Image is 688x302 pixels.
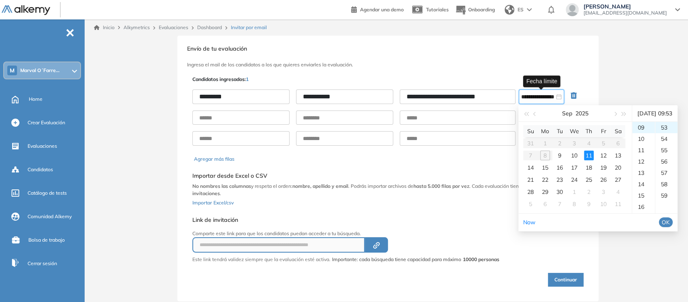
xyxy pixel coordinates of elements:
div: 18 [584,163,594,172]
div: 10 [599,199,608,209]
span: Bolsa de trabajo [28,236,65,244]
span: Importar Excel/csv [192,200,234,206]
span: Catálogo de tests [28,189,67,197]
td: 2025-10-05 [523,198,538,210]
td: 2025-09-13 [611,149,625,162]
td: 2025-09-18 [581,162,596,174]
td: 2025-10-07 [552,198,567,210]
span: Marval O´Farre... [20,67,60,74]
div: 21 [526,175,535,185]
div: 29 [540,187,550,197]
a: Agendar una demo [351,4,404,14]
img: Logo [2,5,50,15]
span: Importante: cada búsqueda tiene capacidad para máximo [332,256,499,263]
div: 20 [613,163,623,172]
td: 2025-10-03 [596,186,611,198]
td: 2025-09-25 [581,174,596,186]
div: 24 [569,175,579,185]
td: 2025-09-20 [611,162,625,174]
th: Sa [611,125,625,137]
a: Dashboard [197,24,222,30]
div: 3 [599,187,608,197]
a: Evaluaciones [159,24,188,30]
b: hasta 5.000 filas por vez [413,183,469,189]
button: Agregar más filas [194,155,234,163]
th: We [567,125,581,137]
td: 2025-09-10 [567,149,581,162]
td: 2025-09-21 [523,174,538,186]
span: [EMAIL_ADDRESS][DOMAIN_NAME] [584,10,667,16]
th: Tu [552,125,567,137]
td: 2025-09-14 [523,162,538,174]
td: 2025-10-09 [581,198,596,210]
span: Home [29,96,43,103]
div: 10 [569,151,579,160]
p: Candidatos ingresados: [192,76,249,83]
th: Fr [596,125,611,137]
div: 9 [555,151,564,160]
td: 2025-09-22 [538,174,552,186]
td: 2025-09-15 [538,162,552,174]
div: 9 [584,199,594,209]
th: Mo [538,125,552,137]
b: límite de 10.000 invitaciones [192,183,565,196]
div: 16 [555,163,564,172]
span: Onboarding [468,6,495,13]
div: 13 [613,151,623,160]
div: 57 [655,167,677,179]
div: 28 [526,187,535,197]
td: 2025-10-08 [567,198,581,210]
button: Importar Excel/csv [192,197,234,207]
div: 26 [599,175,608,185]
b: nombre, apellido y email [292,183,348,189]
div: 6 [540,199,550,209]
div: 54 [655,133,677,145]
div: 15 [540,163,550,172]
div: 11 [613,199,623,209]
div: 4 [613,187,623,197]
button: 2025 [575,105,588,121]
h3: Envío de tu evaluación [187,45,589,52]
span: 1 [246,76,249,82]
div: 56 [655,156,677,167]
span: Agendar una demo [360,6,404,13]
div: 53 [655,122,677,133]
p: y respeta el orden: . Podrás importar archivos de . Cada evaluación tiene un . [192,183,584,197]
td: 2025-10-06 [538,198,552,210]
h5: Importar desde Excel o CSV [192,172,584,179]
div: 17 [569,163,579,172]
span: ES [518,6,524,13]
div: 58 [655,179,677,190]
a: Inicio [94,24,115,31]
td: 2025-09-11 [581,149,596,162]
div: 12 [632,156,655,167]
div: 14 [526,163,535,172]
td: 2025-10-11 [611,198,625,210]
td: 2025-09-23 [552,174,567,186]
td: 2025-09-24 [567,174,581,186]
div: 15 [632,190,655,201]
td: 2025-10-01 [567,186,581,198]
td: 2025-09-26 [596,174,611,186]
div: 27 [613,175,623,185]
span: Invitar por email [231,24,267,31]
td: 2025-09-29 [538,186,552,198]
div: 12 [599,151,608,160]
th: Su [523,125,538,137]
div: 7 [555,199,564,209]
span: M [10,67,15,74]
div: 30 [555,187,564,197]
div: 16 [632,201,655,213]
div: 22 [540,175,550,185]
button: Continuar [548,273,584,287]
span: Tutoriales [426,6,449,13]
td: 2025-09-19 [596,162,611,174]
td: 2025-09-27 [611,174,625,186]
button: OK [659,217,673,227]
p: Comparte este link para que los candidatos puedan acceder a tu búsqueda. [192,230,499,237]
span: Crear Evaluación [28,119,65,126]
div: 8 [569,199,579,209]
h5: Link de invitación [192,217,499,223]
div: [DATE] 09:53 [635,105,674,121]
div: 09 [632,122,655,133]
